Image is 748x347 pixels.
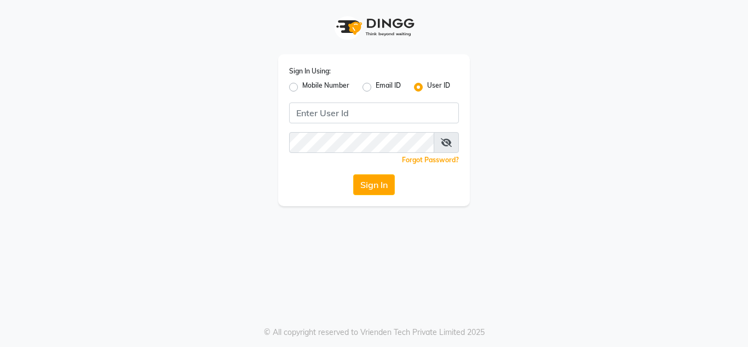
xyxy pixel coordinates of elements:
img: logo1.svg [330,11,418,43]
label: Mobile Number [302,81,349,94]
button: Sign In [353,174,395,195]
input: Username [289,103,459,123]
label: User ID [427,81,450,94]
label: Sign In Using: [289,66,331,76]
label: Email ID [376,81,401,94]
input: Username [289,132,434,153]
a: Forgot Password? [402,156,459,164]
